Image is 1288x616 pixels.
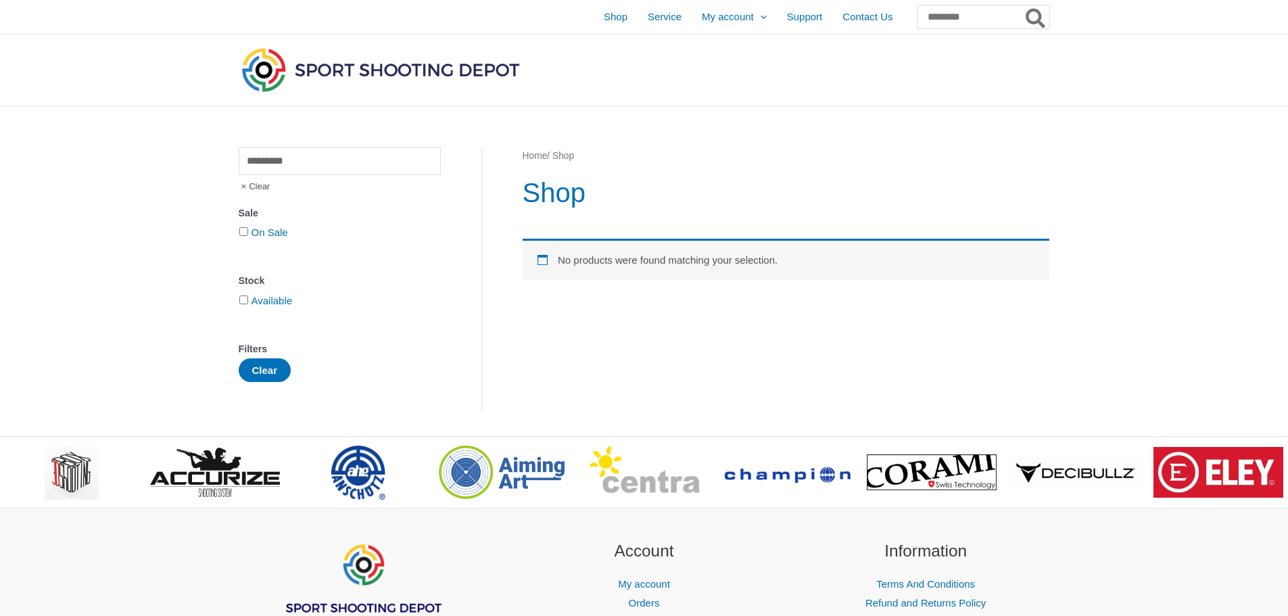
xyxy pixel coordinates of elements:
[239,175,270,198] span: Clear
[239,358,291,382] button: Clear
[876,578,975,590] a: Terms And Conditions
[523,151,548,161] a: Home
[802,539,1050,564] h2: Information
[239,339,441,359] div: Filters
[523,174,1049,212] h1: Shop
[520,539,768,564] h2: Account
[1153,447,1283,498] img: brand logo
[523,147,1049,165] nav: Breadcrumb
[523,239,1049,280] div: No products were found matching your selection.
[1023,5,1049,28] button: Search
[239,271,441,291] div: Stock
[252,295,293,306] a: Available
[239,204,441,223] div: Sale
[252,227,288,238] a: On Sale
[239,45,523,95] img: Sport Shooting Depot
[239,295,248,304] input: Available
[865,597,986,609] a: Refund and Returns Policy
[618,578,670,590] a: My account
[239,227,248,236] input: On Sale
[629,597,660,609] a: Orders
